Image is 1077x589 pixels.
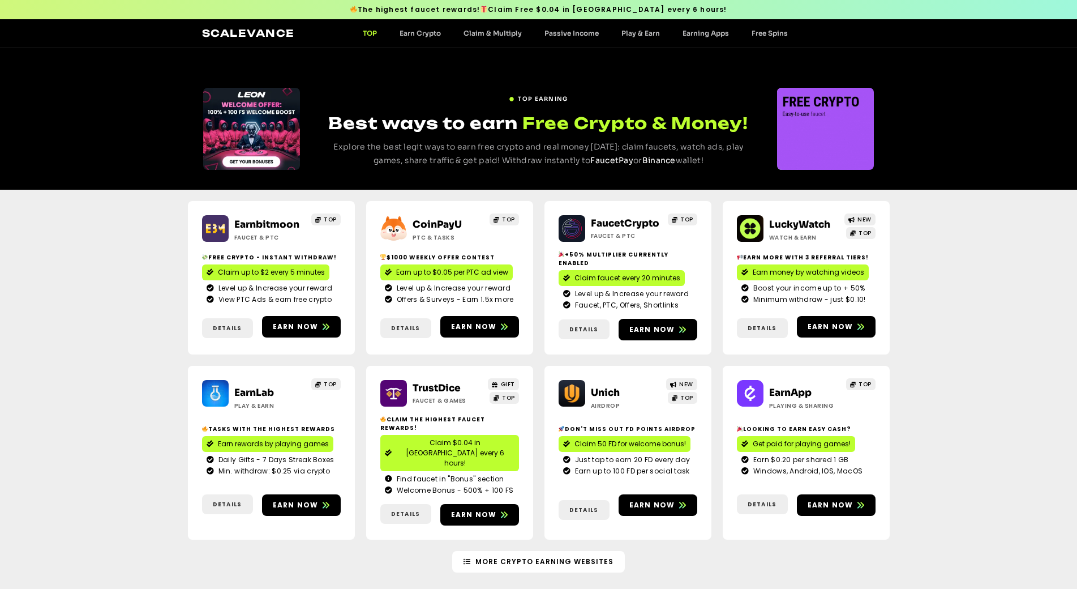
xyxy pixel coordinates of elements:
[559,436,690,452] a: Claim 50 FD for welcome bonus!
[559,251,564,257] img: 🎉
[559,500,610,520] a: Details
[234,233,305,242] h2: Faucet & PTC
[396,438,514,468] span: Claim $0.04 in [GEOGRAPHIC_DATA] every 6 hours!
[380,318,431,338] a: Details
[574,273,680,283] span: Claim faucet every 20 minutes
[321,140,756,168] p: Explore the best legit ways to earn free crypto and real money [DATE]: claim faucets, watch ads, ...
[859,229,872,237] span: TOP
[629,325,675,335] span: Earn now
[572,289,689,299] span: Level up & Increase your reward
[769,233,840,242] h2: Watch & Earn
[216,466,330,476] span: Min. withdraw: $0.25 via crypto
[502,394,515,402] span: TOP
[797,316,876,338] a: Earn now
[234,402,305,410] h2: Play & Earn
[518,95,568,103] span: TOP EARNING
[380,264,513,280] a: Earn up to $0.05 per PTC ad view
[440,316,519,338] a: Earn now
[591,402,662,410] h2: Airdrop
[591,232,662,240] h2: Faucet & PTC
[216,294,332,305] span: View PTC Ads & earn free crypto
[777,88,874,170] div: Slides
[642,155,676,165] a: Binance
[396,267,508,278] span: Earn up to $0.05 per PTC ad view
[522,112,748,134] span: Free Crypto & Money!
[750,294,866,305] span: Minimum withdraw - just $0.10!
[679,380,693,389] span: NEW
[591,387,620,399] a: Unich
[859,380,872,389] span: TOP
[737,254,743,260] img: 📢
[324,380,337,389] span: TOP
[391,324,420,332] span: Details
[394,294,514,305] span: Offers & Surveys - Earn 1.5x more
[533,29,610,37] a: Passive Income
[797,494,876,516] a: Earn now
[394,283,510,293] span: Level up & Increase your reward
[846,378,876,390] a: TOP
[559,270,685,286] a: Claim faucet every 20 minutes
[748,500,776,509] span: Details
[490,214,519,225] a: TOP
[480,6,487,12] img: 🎁
[218,439,329,449] span: Earn rewards by playing games
[488,378,519,390] a: GIFT
[574,439,686,449] span: Claim 50 FD for welcome bonus!
[388,29,452,37] a: Earn Crypto
[380,253,519,262] h2: $1000 Weekly Offer contest
[391,510,420,518] span: Details
[262,494,341,516] a: Earn now
[451,322,497,332] span: Earn now
[452,551,625,573] a: More Crypto Earning Websites
[202,254,208,260] img: 💸
[413,382,461,394] a: TrustDice
[569,506,598,514] span: Details
[750,455,849,465] span: Earn $0.20 per shared 1 GB
[619,319,697,340] a: Earn now
[202,27,295,39] a: Scalevance
[216,455,334,465] span: Daily Gifts - 7 Days Streak Boxes
[380,416,386,422] img: 🔥
[737,253,876,262] h2: Earn more with 3 referral Tiers!
[202,425,341,433] h2: Tasks with the highest rewards
[380,254,386,260] img: 🏆
[668,392,697,404] a: TOP
[216,283,332,293] span: Level up & Increase your reward
[590,155,633,165] a: FaucetPay
[451,510,497,520] span: Earn now
[753,439,851,449] span: Get paid for playing games!
[234,387,274,399] a: EarnLab
[737,264,869,280] a: Earn money by watching videos
[311,214,341,225] a: TOP
[559,425,697,433] h2: Don't miss out Fd points airdrop
[753,267,864,278] span: Earn money by watching videos
[213,324,242,332] span: Details
[502,215,515,224] span: TOP
[324,215,337,224] span: TOP
[351,29,388,37] a: TOP
[737,318,788,338] a: Details
[777,88,874,170] div: 1 / 3
[501,380,515,389] span: GIFT
[569,325,598,334] span: Details
[680,394,693,402] span: TOP
[380,415,519,432] h2: Claim the highest faucet rewards!
[273,500,319,510] span: Earn now
[559,319,610,339] a: Details
[351,29,799,37] nav: Menu
[572,466,690,476] span: Earn up to 100 FD per social task
[559,426,564,432] img: 🚀
[380,435,519,471] a: Claim $0.04 in [GEOGRAPHIC_DATA] every 6 hours!
[328,113,518,133] span: Best ways to earn
[668,214,697,225] a: TOP
[857,215,872,224] span: NEW
[559,250,697,267] h2: +50% Multiplier currently enabled
[671,29,740,37] a: Earning Apps
[311,378,341,390] a: TOP
[808,322,853,332] span: Earn now
[619,494,697,516] a: Earn now
[808,500,853,510] span: Earn now
[202,494,253,514] a: Details
[737,436,855,452] a: Get paid for playing games!
[769,402,840,410] h2: Playing & Sharing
